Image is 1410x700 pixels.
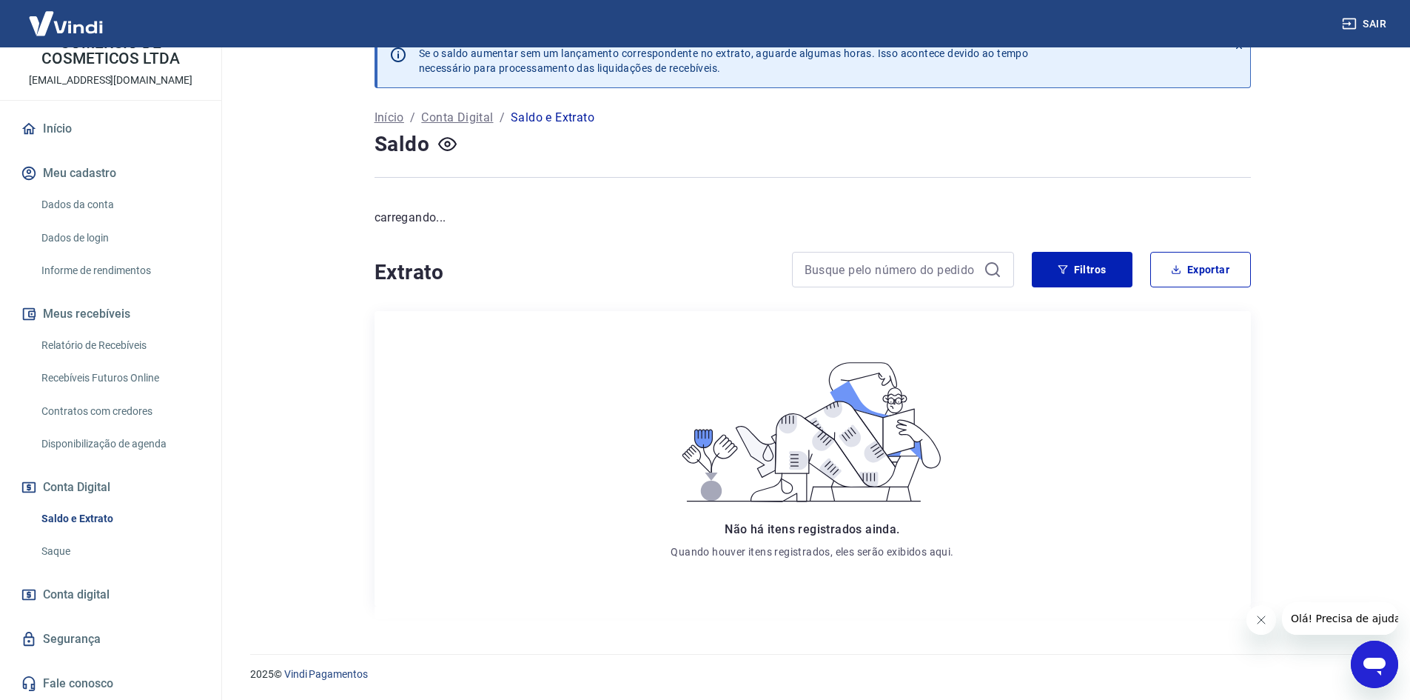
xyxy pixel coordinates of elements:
a: Relatório de Recebíveis [36,330,204,361]
iframe: Fechar mensagem [1246,605,1276,635]
p: Quando houver itens registrados, eles serão exibidos aqui. [671,544,953,559]
a: Fale conosco [18,667,204,700]
a: Início [18,113,204,145]
button: Exportar [1150,252,1251,287]
a: Recebíveis Futuros Online [36,363,204,393]
a: Conta Digital [421,109,493,127]
button: Filtros [1032,252,1132,287]
iframe: Botão para abrir a janela de mensagens [1351,641,1398,688]
button: Conta Digital [18,471,204,504]
img: Vindi [18,1,114,46]
span: Conta digital [43,584,110,605]
p: Saldo e Extrato [511,109,594,127]
a: Contratos com credores [36,396,204,427]
a: Vindi Pagamentos [284,668,368,680]
p: carregando... [375,209,1251,227]
a: Início [375,109,404,127]
a: Dados de login [36,223,204,253]
a: Conta digital [18,579,204,611]
a: Disponibilização de agenda [36,429,204,459]
a: Dados da conta [36,190,204,220]
span: Não há itens registrados ainda. [725,522,899,536]
h4: Saldo [375,130,430,159]
h4: Extrato [375,258,774,287]
button: Sair [1339,10,1392,38]
span: Olá! Precisa de ajuda? [9,10,124,22]
button: Meu cadastro [18,157,204,190]
iframe: Mensagem da empresa [1282,602,1398,635]
p: / [410,109,415,127]
p: [EMAIL_ADDRESS][DOMAIN_NAME] [29,73,192,88]
a: Informe de rendimentos [36,256,204,286]
a: Segurança [18,623,204,656]
button: Meus recebíveis [18,298,204,330]
p: Se o saldo aumentar sem um lançamento correspondente no extrato, aguarde algumas horas. Isso acon... [419,46,1029,76]
a: Saldo e Extrato [36,504,204,534]
p: 2025 © [250,667,1374,682]
p: SHOP DA MAQUIAGEM COMERCIO DE COSMETICOS LTDA [12,20,209,67]
p: / [500,109,505,127]
a: Saque [36,536,204,567]
input: Busque pelo número do pedido [805,259,978,281]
